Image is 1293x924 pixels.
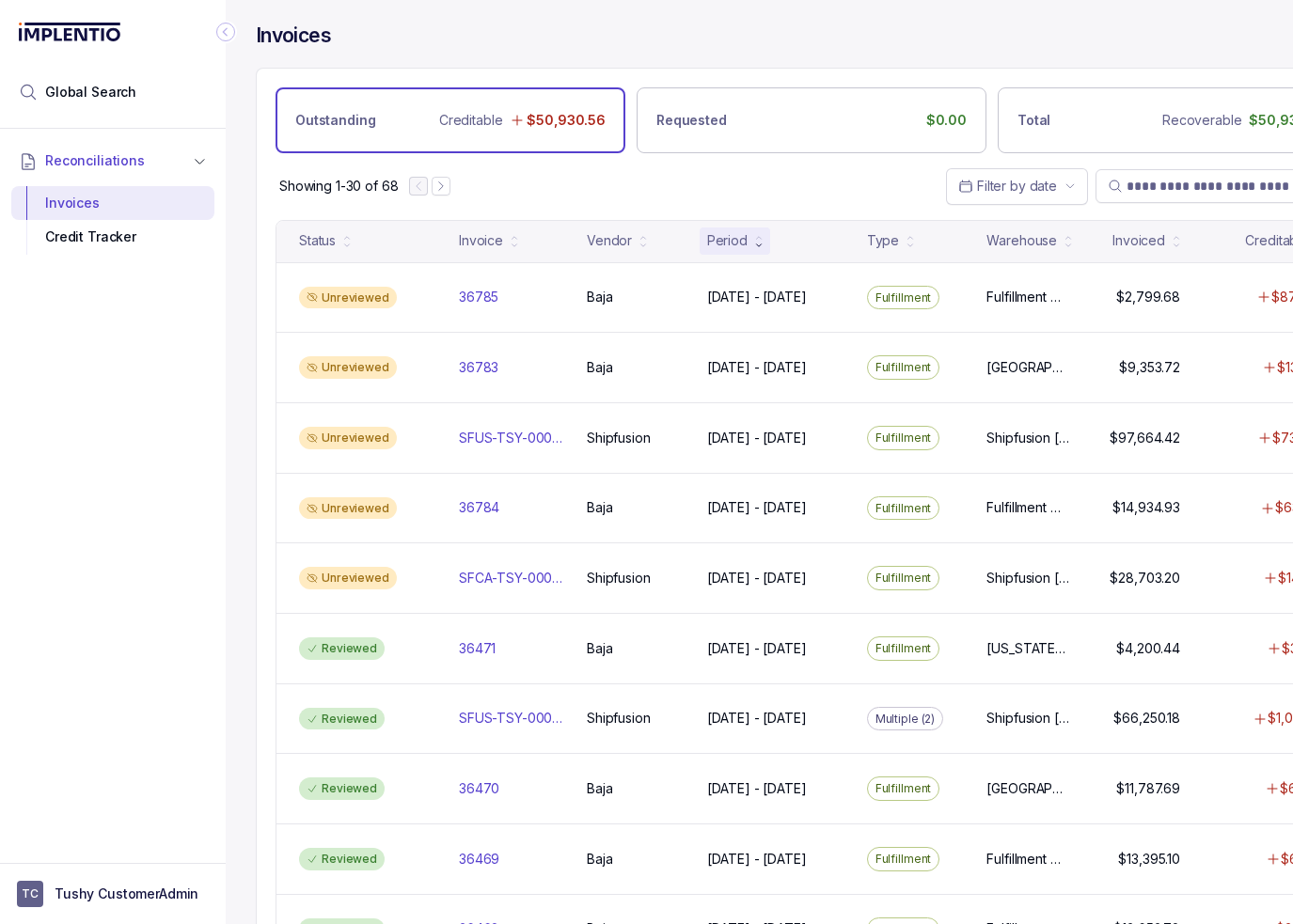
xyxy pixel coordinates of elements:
[946,168,1088,204] button: Date Range Picker
[299,848,385,870] div: Reviewed
[1116,639,1180,658] p: $4,200.44
[1017,111,1050,130] p: Total
[432,177,450,196] button: Next Page
[1162,111,1241,130] p: Recoverable
[299,287,397,309] div: Unreviewed
[587,850,612,869] p: Baja
[299,497,397,520] div: Unreviewed
[459,358,498,377] p: 36783
[299,231,336,250] div: Status
[707,709,807,728] p: [DATE] - [DATE]
[459,779,499,798] p: 36470
[299,637,385,660] div: Reviewed
[867,231,899,250] div: Type
[587,231,632,250] div: Vendor
[1112,231,1165,250] div: Invoiced
[459,639,496,658] p: 36471
[45,151,145,170] span: Reconciliations
[875,639,932,658] p: Fulfillment
[587,639,612,658] p: Baja
[279,177,398,196] div: Remaining page entries
[875,710,936,728] p: Multiple (2)
[17,881,43,907] span: User initials
[299,708,385,730] div: Reviewed
[459,429,564,447] p: SFUS-TSY-00069
[587,498,612,517] p: Baja
[986,498,1069,517] p: Fulfillment Center / Primary
[459,850,499,869] p: 36469
[459,569,564,587] p: SFCA-TSY-00073
[45,83,136,102] span: Global Search
[707,358,807,377] p: [DATE] - [DATE]
[26,220,199,254] div: Credit Tracker
[1112,498,1180,517] p: $14,934.93
[986,639,1069,658] p: [US_STATE]-Wholesale / [US_STATE]-Wholesale
[299,777,385,800] div: Reviewed
[459,288,498,306] p: 36785
[1119,358,1180,377] p: $9,353.72
[256,23,331,49] h4: Invoices
[707,231,748,250] div: Period
[986,288,1069,306] p: Fulfillment Center (W) / Wholesale, Fulfillment Center / Primary
[26,186,199,220] div: Invoices
[299,427,397,449] div: Unreviewed
[17,881,209,907] button: User initialsTushy CustomerAdmin
[986,850,1069,869] p: Fulfillment Center (W) / Wholesale, Fulfillment Center / Primary
[1110,569,1180,587] p: $28,703.20
[1113,709,1180,728] p: $66,250.18
[926,111,967,130] p: $0.00
[875,779,932,798] p: Fulfillment
[707,569,807,587] p: [DATE] - [DATE]
[299,356,397,379] div: Unreviewed
[587,709,651,728] p: Shipfusion
[439,111,503,130] p: Creditable
[459,498,499,517] p: 36784
[986,358,1069,377] p: [GEOGRAPHIC_DATA] [GEOGRAPHIC_DATA] / [US_STATE]
[1118,850,1180,869] p: $13,395.10
[707,429,807,447] p: [DATE] - [DATE]
[986,231,1057,250] div: Warehouse
[295,111,375,130] p: Outstanding
[958,177,1057,196] search: Date Range Picker
[587,429,651,447] p: Shipfusion
[875,358,932,377] p: Fulfillment
[527,111,606,130] p: $50,930.56
[707,498,807,517] p: [DATE] - [DATE]
[214,21,237,43] div: Collapse Icon
[977,178,1057,194] span: Filter by date
[459,709,564,728] p: SFUS-TSY-00068
[986,779,1069,798] p: [GEOGRAPHIC_DATA] [GEOGRAPHIC_DATA] / [US_STATE]
[587,779,612,798] p: Baja
[986,709,1069,728] p: Shipfusion [GEOGRAPHIC_DATA], Shipfusion [GEOGRAPHIC_DATA]
[875,499,932,518] p: Fulfillment
[875,569,932,587] p: Fulfillment
[707,779,807,798] p: [DATE] - [DATE]
[986,429,1069,447] p: Shipfusion [GEOGRAPHIC_DATA], Shipfusion [GEOGRAPHIC_DATA]
[587,288,612,306] p: Baja
[55,885,198,903] p: Tushy CustomerAdmin
[707,639,807,658] p: [DATE] - [DATE]
[11,140,214,181] button: Reconciliations
[707,850,807,869] p: [DATE] - [DATE]
[707,288,807,306] p: [DATE] - [DATE]
[1116,288,1180,306] p: $2,799.68
[299,567,397,589] div: Unreviewed
[1116,779,1180,798] p: $11,787.69
[875,850,932,869] p: Fulfillment
[459,231,503,250] div: Invoice
[875,289,932,307] p: Fulfillment
[986,569,1069,587] p: Shipfusion [GEOGRAPHIC_DATA]
[11,182,214,258] div: Reconciliations
[1110,429,1180,447] p: $97,664.42
[587,358,612,377] p: Baja
[587,569,651,587] p: Shipfusion
[279,177,398,196] p: Showing 1-30 of 68
[875,429,932,447] p: Fulfillment
[656,111,727,130] p: Requested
